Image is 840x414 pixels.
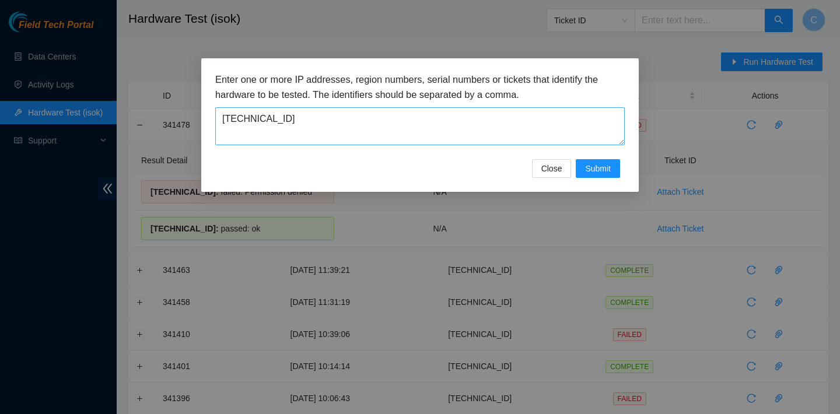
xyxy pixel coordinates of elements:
button: Submit [576,159,620,178]
button: Close [532,159,572,178]
h3: Enter one or more IP addresses, region numbers, serial numbers or tickets that identify the hardw... [215,72,625,102]
span: Submit [585,162,611,175]
textarea: [TECHNICAL_ID] [215,107,625,145]
span: Close [541,162,562,175]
